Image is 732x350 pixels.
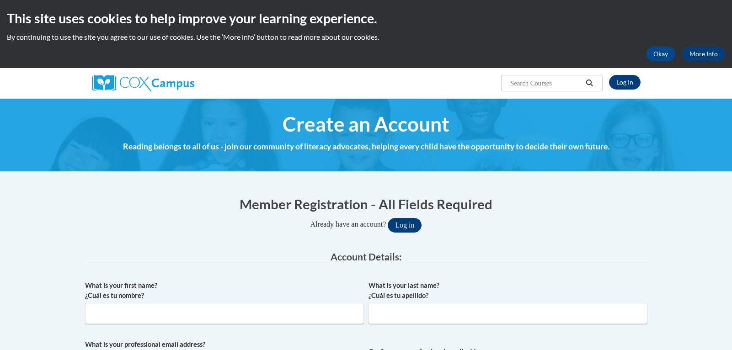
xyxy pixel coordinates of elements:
button: Search [582,78,596,89]
input: Search Courses [509,78,582,89]
input: Metadata input [85,303,364,324]
img: Cox Campus [92,75,194,91]
h1: Member Registration - All Fields Required [85,195,647,213]
a: Log In [609,75,641,90]
button: Log in [388,218,422,233]
span: Already have an account? [310,220,386,228]
span: Create an Account [283,112,449,136]
button: Okay [646,47,675,61]
input: Metadata input [369,303,647,324]
h2: This site uses cookies to help improve your learning experience. [7,9,725,27]
label: What is your first name? ¿Cuál es tu nombre? [85,281,364,301]
h4: Reading belongs to all of us - join our community of literacy advocates, helping every child have... [85,141,647,153]
a: More Info [682,47,725,61]
label: What is your last name? ¿Cuál es tu apellido? [369,281,647,301]
p: By continuing to use the site you agree to our use of cookies. Use the ‘More info’ button to read... [7,32,725,42]
span: Account Details: [331,251,402,262]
